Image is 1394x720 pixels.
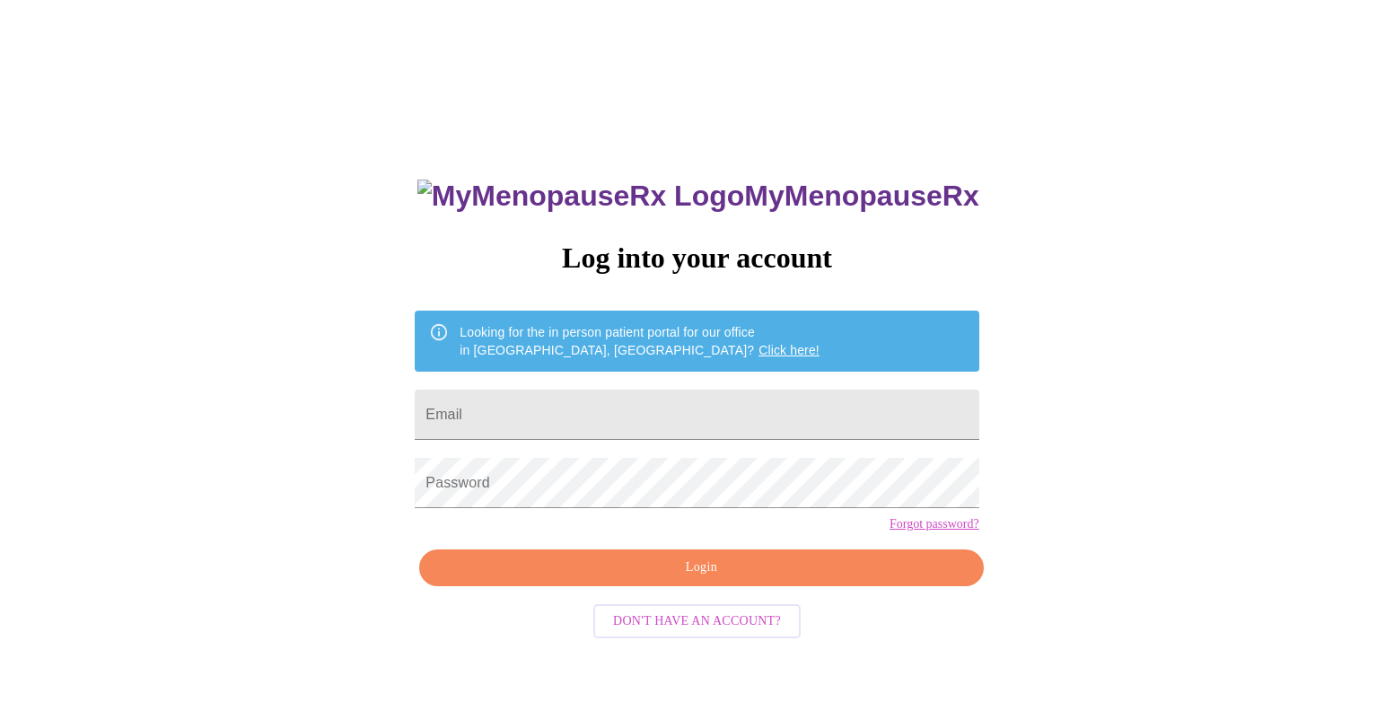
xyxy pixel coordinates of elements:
button: Don't have an account? [593,604,801,639]
button: Login [419,549,983,586]
h3: Log into your account [415,241,978,275]
span: Don't have an account? [613,610,781,633]
span: Login [440,557,962,579]
h3: MyMenopauseRx [417,180,979,213]
a: Click here! [758,343,820,357]
a: Forgot password? [890,517,979,531]
a: Don't have an account? [589,612,805,628]
div: Looking for the in person patient portal for our office in [GEOGRAPHIC_DATA], [GEOGRAPHIC_DATA]? [460,316,820,366]
img: MyMenopauseRx Logo [417,180,744,213]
